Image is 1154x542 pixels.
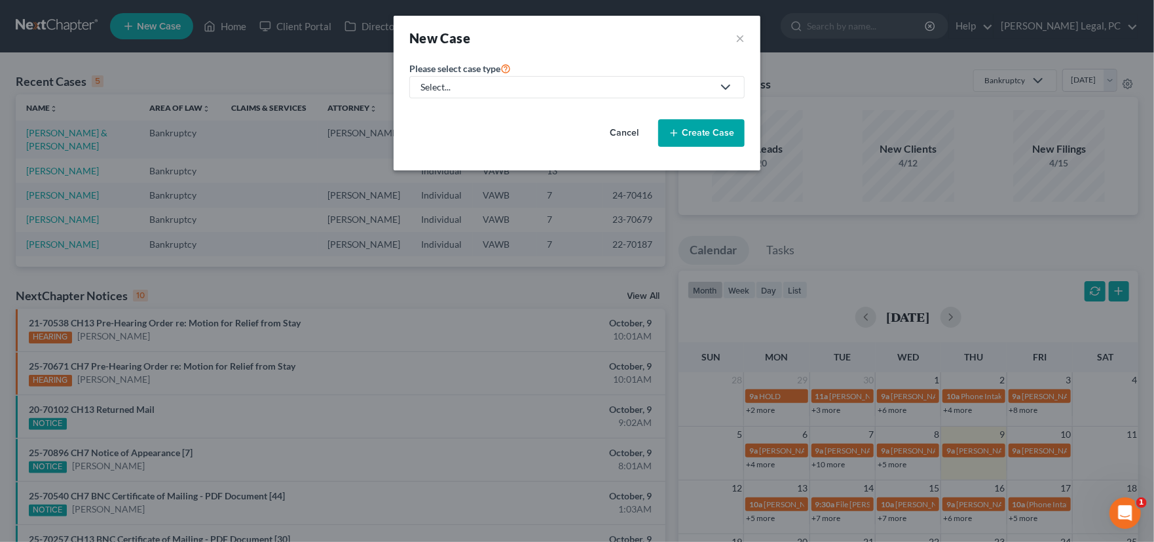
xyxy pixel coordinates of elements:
[1109,497,1141,529] iframe: Intercom live chat
[420,81,713,94] div: Select...
[1136,497,1147,508] span: 1
[409,30,470,46] strong: New Case
[735,29,745,47] button: ×
[595,120,653,146] button: Cancel
[658,119,745,147] button: Create Case
[409,63,500,74] span: Please select case type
